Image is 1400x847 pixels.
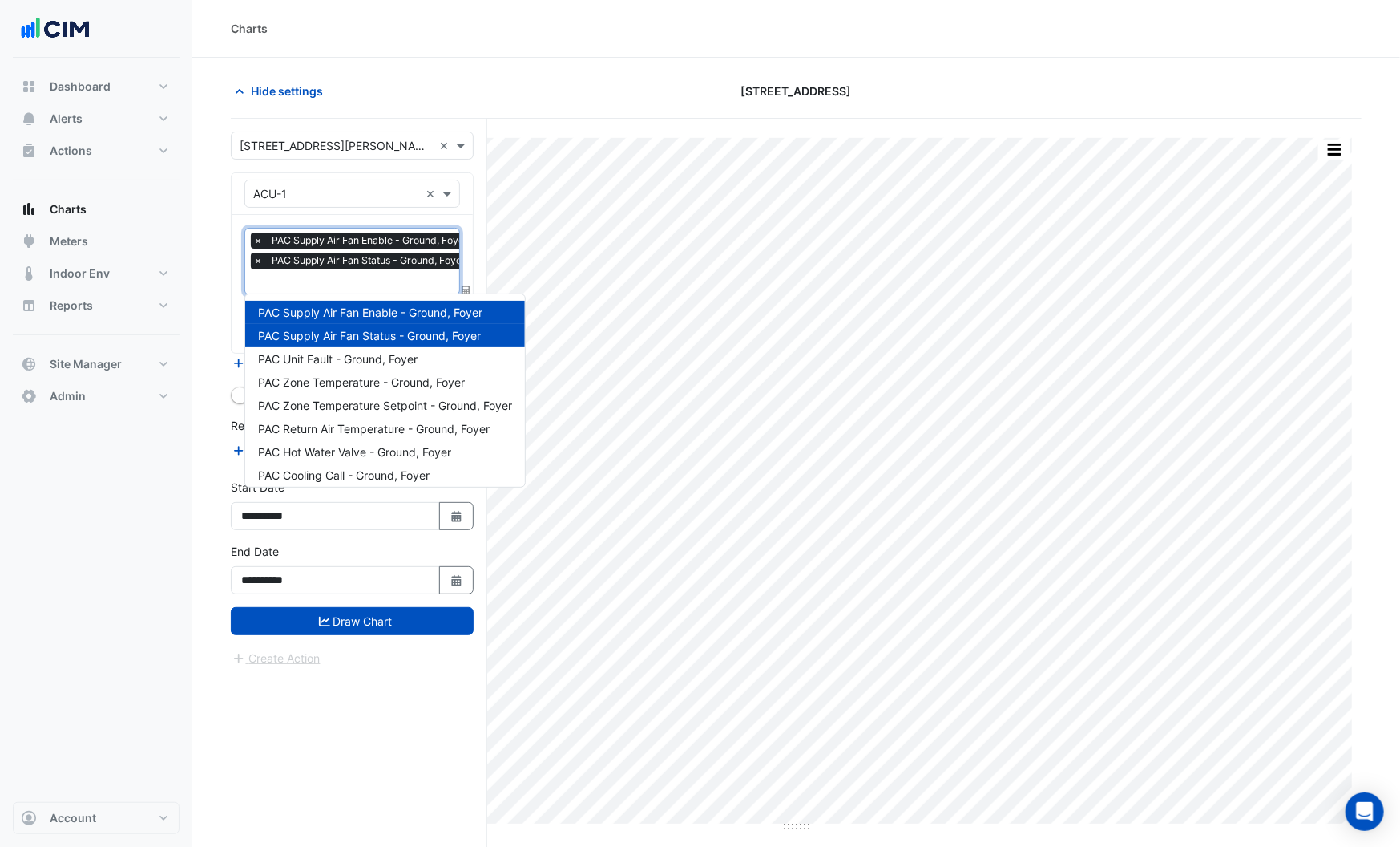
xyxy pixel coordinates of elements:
span: PAC Supply Air Fan Status - Ground, Foyer [268,253,470,269]
button: More Options [1318,140,1350,160]
span: [STREET_ADDRESS] [740,83,851,99]
button: Charts [13,193,180,225]
span: Reports [50,298,93,314]
button: Indoor Env [13,257,180,290]
span: Indoor Env [50,265,110,282]
button: Actions [13,135,180,167]
div: Charts [231,20,268,37]
button: Add Reference Line [231,441,350,460]
span: PAC Zone Temperature Setpoint - Ground, Foyer [258,399,512,412]
span: Clear [426,185,439,202]
app-escalated-ticket-create-button: Please draw the charts first [231,650,321,663]
button: Draw Chart [231,607,474,635]
button: Add Equipment [231,354,328,372]
button: Admin [13,380,180,412]
span: Choose Function [459,284,474,298]
span: PAC Hot Water Valve - Ground, Foyer [258,445,451,459]
div: Open Intercom Messenger [1346,792,1384,831]
label: End Date [231,543,279,560]
span: PAC Zone Temperature - Ground, Foyer [258,375,465,389]
button: Hide settings [231,77,333,105]
span: PAC Supply Air Fan Status - Ground, Foyer [258,329,481,342]
span: Account [50,810,96,826]
span: Dashboard [50,79,111,95]
label: Start Date [231,479,284,496]
img: Company Logo [19,13,91,45]
ng-dropdown-panel: Options list [244,294,526,488]
label: Reference Lines [231,417,315,434]
app-icon: Indoor Env [21,265,37,282]
app-icon: Site Manager [21,356,37,372]
span: PAC Supply Air Fan Enable - Ground, Foyer [258,306,482,319]
button: Reports [13,290,180,322]
span: PAC Unit Fault - Ground, Foyer [258,352,418,366]
fa-icon: Select Date [450,573,464,587]
app-icon: Charts [21,201,37,217]
app-icon: Actions [21,143,37,159]
button: Dashboard [13,71,180,103]
span: Actions [50,143,92,159]
span: Charts [50,201,87,217]
span: × [251,233,265,249]
span: PAC Return Air Temperature - Ground, Foyer [258,422,490,436]
app-icon: Alerts [21,111,37,127]
span: Admin [50,388,86,404]
span: Meters [50,233,88,249]
span: Clear [439,137,453,154]
app-icon: Reports [21,298,37,314]
app-icon: Meters [21,233,37,249]
button: Meters [13,225,180,257]
app-icon: Dashboard [21,79,37,95]
button: Account [13,802,180,834]
span: Site Manager [50,356,122,372]
button: Alerts [13,103,180,135]
span: PAC Cooling Call - Ground, Foyer [258,468,430,482]
span: PAC Supply Air Fan Enable - Ground, Foyer [268,233,472,249]
span: Alerts [50,111,83,127]
app-icon: Admin [21,388,37,404]
span: Hide settings [251,83,323,99]
fa-icon: Select Date [450,509,464,523]
button: Site Manager [13,348,180,380]
span: × [251,253,265,269]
